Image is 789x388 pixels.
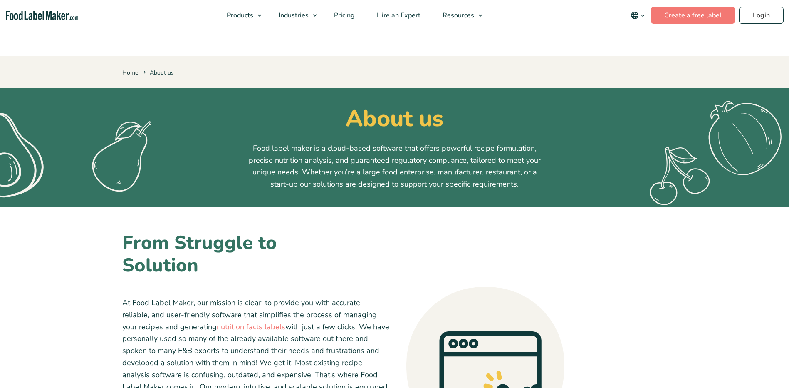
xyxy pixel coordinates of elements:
[440,11,475,20] span: Resources
[374,11,421,20] span: Hire an Expert
[217,322,285,332] a: nutrition facts labels
[739,7,784,24] a: Login
[122,69,138,77] a: Home
[224,11,254,20] span: Products
[651,7,735,24] a: Create a free label
[331,11,356,20] span: Pricing
[142,69,174,77] span: About us
[245,142,544,190] p: Food label maker is a cloud-based software that offers powerful recipe formulation, precise nutri...
[122,105,667,132] h1: About us
[122,232,336,277] h2: From Struggle to Solution
[276,11,309,20] span: Industries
